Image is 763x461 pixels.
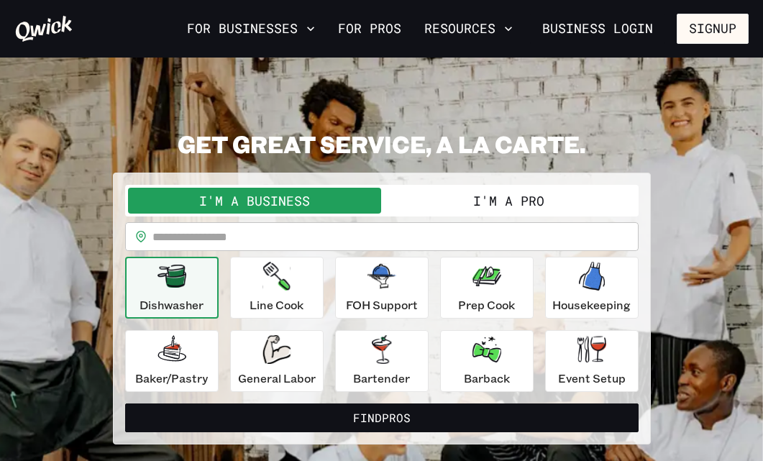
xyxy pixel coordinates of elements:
[464,370,510,387] p: Barback
[530,14,665,44] a: Business Login
[458,296,515,314] p: Prep Cook
[545,257,639,319] button: Housekeeping
[125,257,219,319] button: Dishwasher
[558,370,626,387] p: Event Setup
[677,14,749,44] button: Signup
[230,330,324,392] button: General Labor
[440,257,534,319] button: Prep Cook
[332,17,407,41] a: For Pros
[140,296,204,314] p: Dishwasher
[125,403,639,432] button: FindPros
[113,129,651,158] h2: GET GREAT SERVICE, A LA CARTE.
[125,330,219,392] button: Baker/Pastry
[128,188,382,214] button: I'm a Business
[250,296,303,314] p: Line Cook
[353,370,410,387] p: Bartender
[552,296,631,314] p: Housekeeping
[230,257,324,319] button: Line Cook
[419,17,518,41] button: Resources
[346,296,418,314] p: FOH Support
[335,257,429,319] button: FOH Support
[181,17,321,41] button: For Businesses
[545,330,639,392] button: Event Setup
[135,370,208,387] p: Baker/Pastry
[440,330,534,392] button: Barback
[238,370,316,387] p: General Labor
[335,330,429,392] button: Bartender
[382,188,636,214] button: I'm a Pro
